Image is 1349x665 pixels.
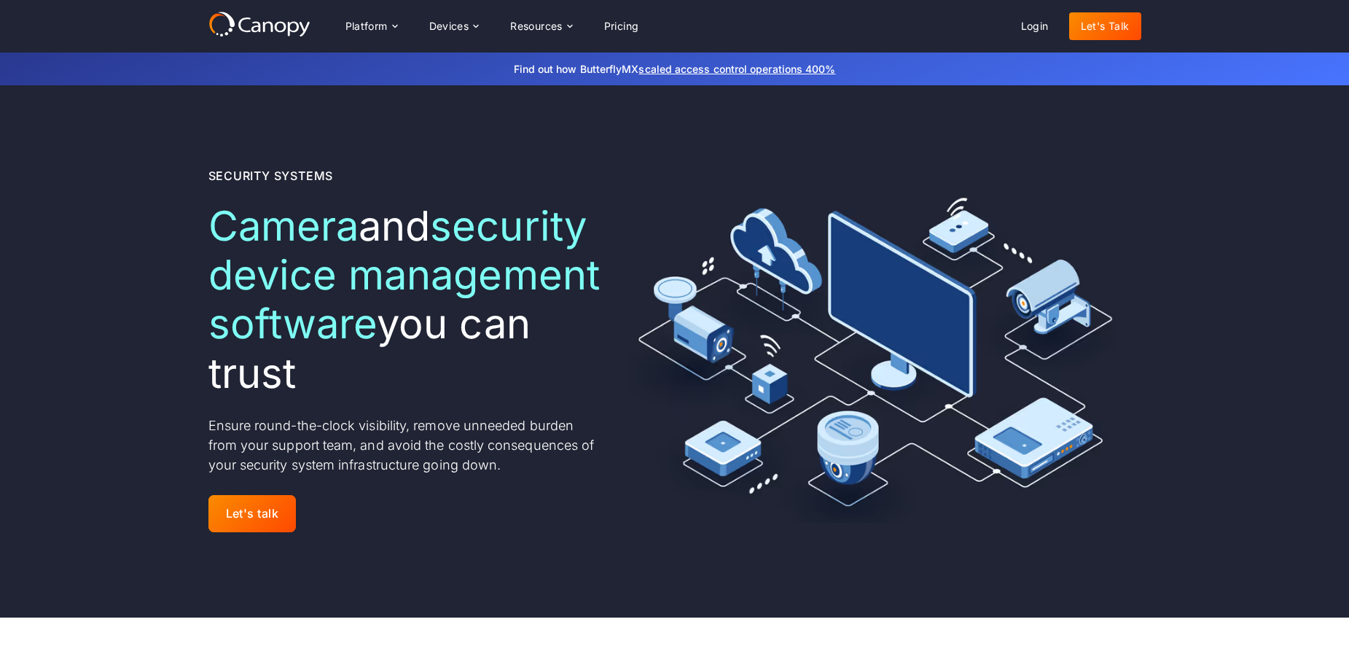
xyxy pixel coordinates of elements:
[638,63,835,75] a: scaled access control operations 400%
[1009,12,1060,40] a: Login
[226,507,279,521] div: Let's talk
[208,416,604,475] p: Ensure round-the-clock visibility, remove unneeded burden from your support team, and avoid the c...
[1069,12,1141,40] a: Let's Talk
[208,201,600,349] span: security device management software
[510,21,563,31] div: Resources
[334,12,409,41] div: Platform
[318,61,1032,77] p: Find out how ButterflyMX
[593,12,651,40] a: Pricing
[429,21,469,31] div: Devices
[208,201,359,251] span: Camera
[498,12,583,41] div: Resources
[208,202,604,398] h1: and you can trust
[208,167,334,184] div: Security Systems
[208,495,297,532] a: Let's talk
[345,21,388,31] div: Platform
[418,12,490,41] div: Devices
